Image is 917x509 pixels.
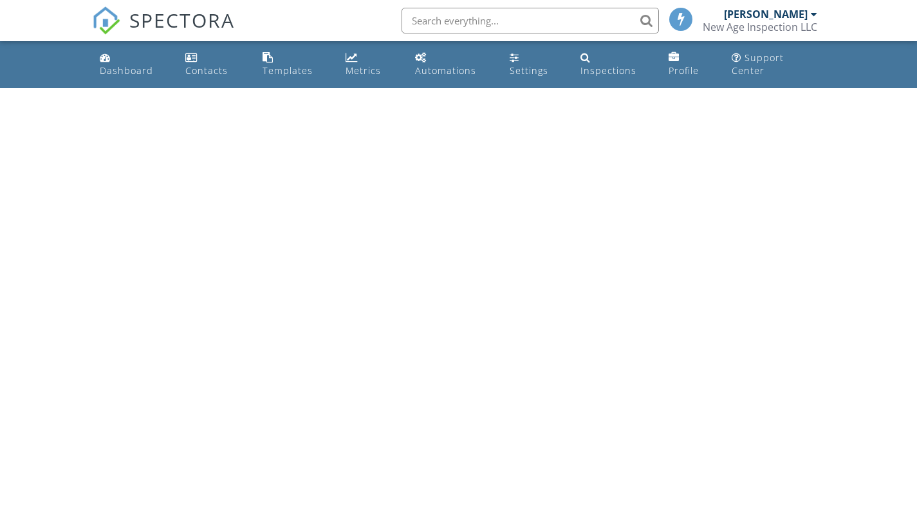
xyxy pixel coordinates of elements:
div: Profile [669,64,699,77]
a: Support Center [727,46,822,83]
a: Automations (Basic) [410,46,494,83]
div: Dashboard [100,64,153,77]
div: [PERSON_NAME] [724,8,808,21]
div: Automations [415,64,476,77]
input: Search everything... [402,8,659,33]
a: Dashboard [95,46,171,83]
div: Inspections [580,64,636,77]
div: Metrics [346,64,381,77]
a: SPECTORA [92,17,235,44]
a: Templates [257,46,330,83]
span: SPECTORA [129,6,235,33]
a: Metrics [340,46,400,83]
div: Settings [510,64,548,77]
a: Settings [505,46,565,83]
a: Contacts [180,46,246,83]
img: The Best Home Inspection Software - Spectora [92,6,120,35]
a: Inspections [575,46,653,83]
div: Contacts [185,64,228,77]
div: New Age Inspection LLC [703,21,817,33]
div: Support Center [732,51,784,77]
div: Templates [263,64,313,77]
a: Company Profile [663,46,717,83]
